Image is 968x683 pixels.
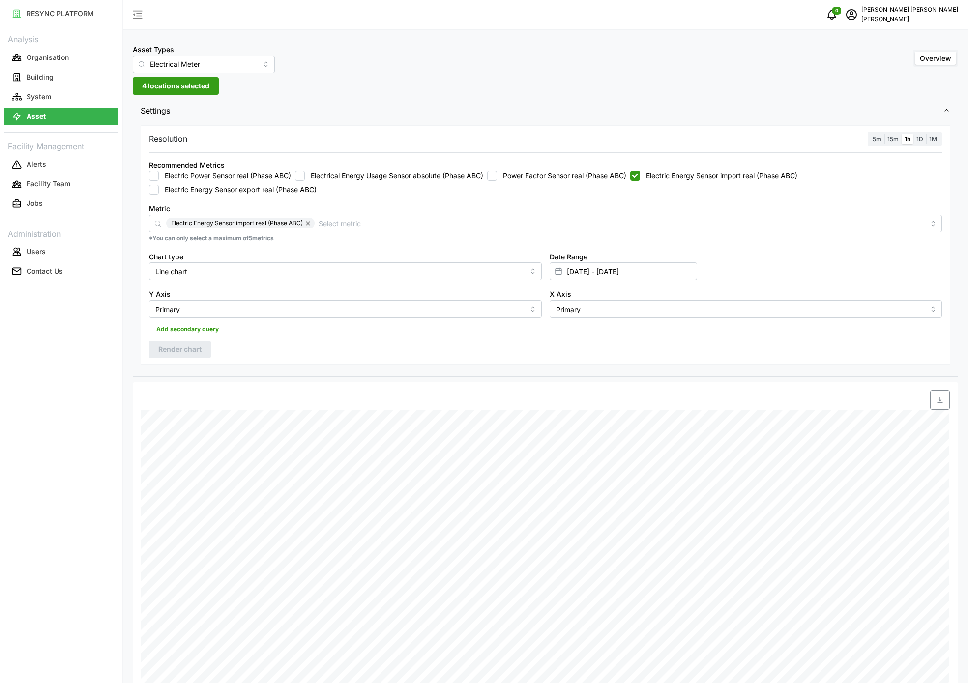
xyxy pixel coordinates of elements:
[497,171,626,181] label: Power Factor Sensor real (Phase ABC)
[133,123,958,377] div: Settings
[149,262,542,280] input: Select chart type
[27,72,54,82] p: Building
[159,185,317,195] label: Electric Energy Sensor export real (Phase ABC)
[133,44,174,55] label: Asset Types
[4,5,118,23] button: RESYNC PLATFORM
[4,68,118,86] button: Building
[4,31,118,46] p: Analysis
[550,300,942,318] input: Select X axis
[149,252,183,262] label: Chart type
[550,262,697,280] input: Select date range
[158,341,202,358] span: Render chart
[27,266,63,276] p: Contact Us
[133,77,219,95] button: 4 locations selected
[4,87,118,107] a: System
[149,133,187,145] p: Resolution
[4,67,118,87] a: Building
[149,234,942,243] p: *You can only select a maximum of 5 metrics
[27,247,46,256] p: Users
[920,54,951,62] span: Overview
[905,135,910,142] span: 1h
[4,195,118,213] button: Jobs
[319,218,925,228] input: Select metric
[27,199,43,208] p: Jobs
[171,218,303,228] span: Electric Energy Sensor import real (Phase ABC)
[27,159,46,169] p: Alerts
[916,135,923,142] span: 1D
[27,92,51,102] p: System
[4,139,118,153] p: Facility Management
[4,156,118,173] button: Alerts
[4,194,118,214] a: Jobs
[861,15,958,24] p: [PERSON_NAME]
[4,262,118,280] button: Contact Us
[640,171,797,181] label: Electric Energy Sensor import real (Phase ABC)
[149,341,211,358] button: Render chart
[141,99,943,123] span: Settings
[133,99,958,123] button: Settings
[149,322,226,337] button: Add secondary query
[4,242,118,261] a: Users
[27,179,70,189] p: Facility Team
[550,252,587,262] label: Date Range
[156,322,219,336] span: Add secondary query
[149,289,171,300] label: Y Axis
[159,171,291,181] label: Electric Power Sensor real (Phase ABC)
[4,226,118,240] p: Administration
[305,171,483,181] label: Electrical Energy Usage Sensor absolute (Phase ABC)
[4,4,118,24] a: RESYNC PLATFORM
[4,155,118,174] a: Alerts
[861,5,958,15] p: [PERSON_NAME] [PERSON_NAME]
[550,289,571,300] label: X Axis
[4,49,118,66] button: Organisation
[149,203,170,214] label: Metric
[4,243,118,260] button: Users
[27,112,46,121] p: Asset
[887,135,899,142] span: 15m
[149,300,542,318] input: Select Y axis
[873,135,881,142] span: 5m
[142,78,209,94] span: 4 locations selected
[4,261,118,281] a: Contact Us
[4,108,118,125] button: Asset
[842,5,861,25] button: schedule
[27,53,69,62] p: Organisation
[929,135,937,142] span: 1M
[4,174,118,194] a: Facility Team
[149,160,225,171] div: Recommended Metrics
[4,88,118,106] button: System
[4,48,118,67] a: Organisation
[822,5,842,25] button: notifications
[27,9,94,19] p: RESYNC PLATFORM
[4,175,118,193] button: Facility Team
[835,7,838,14] span: 0
[4,107,118,126] a: Asset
